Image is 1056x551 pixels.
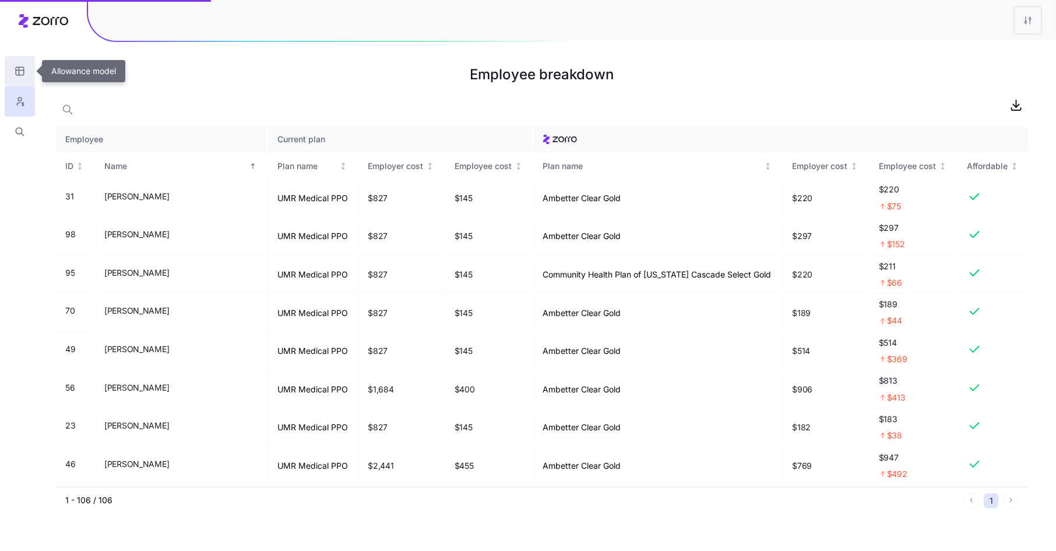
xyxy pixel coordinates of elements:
[65,229,75,240] span: 98
[455,307,473,319] span: $145
[793,422,811,433] span: $182
[358,153,445,180] th: Employer costNot sorted
[65,382,75,394] span: 56
[850,162,858,170] div: Not sorted
[958,153,1028,180] th: AffordableNot sorted
[268,179,358,217] td: UMR Medical PPO
[964,493,979,508] button: Previous page
[455,269,473,280] span: $145
[339,162,347,170] div: Not sorted
[967,160,1009,173] div: Affordable
[56,153,95,180] th: IDNot sorted
[515,162,523,170] div: Not sorted
[65,494,959,506] div: 1 - 106 / 106
[534,370,783,409] td: Ambetter Clear Gold
[368,192,388,204] span: $827
[368,345,388,357] span: $827
[455,345,473,357] span: $145
[268,370,358,409] td: UMR Medical PPO
[249,162,257,170] div: Sorted ascending
[879,413,948,425] span: $183
[879,452,948,464] span: $947
[455,160,512,173] div: Employee cost
[65,267,75,279] span: 95
[268,332,358,371] td: UMR Medical PPO
[277,160,337,173] div: Plan name
[104,305,169,317] span: [PERSON_NAME]
[368,160,424,173] div: Employer cost
[887,353,907,365] span: $369
[534,256,783,294] td: Community Health Plan of [US_STATE] Cascade Select Gold
[368,422,388,433] span: $827
[534,217,783,256] td: Ambetter Clear Gold
[268,256,358,294] td: UMR Medical PPO
[56,126,268,153] th: Employee
[65,305,75,317] span: 70
[368,384,393,395] span: $1,684
[1011,162,1019,170] div: Not sorted
[104,458,169,470] span: [PERSON_NAME]
[268,153,358,180] th: Plan nameNot sorted
[879,184,948,195] span: $220
[95,153,268,180] th: NameSorted ascending
[887,201,901,212] span: $75
[426,162,434,170] div: Not sorted
[65,160,73,173] div: ID
[793,192,813,204] span: $220
[534,332,783,371] td: Ambetter Clear Gold
[534,485,783,524] td: Community Health Plan of [US_STATE] Cascade Select Gold
[870,153,958,180] th: Employee costNot sorted
[793,460,812,472] span: $769
[455,422,473,433] span: $145
[268,217,358,256] td: UMR Medical PPO
[534,153,783,180] th: Plan nameNot sorted
[887,238,905,250] span: $152
[268,409,358,447] td: UMR Medical PPO
[268,485,358,524] td: UMR Medical PPO
[268,126,533,153] th: Current plan
[534,447,783,486] td: Ambetter Clear Gold
[104,267,169,279] span: [PERSON_NAME]
[534,294,783,332] td: Ambetter Clear Gold
[104,191,169,202] span: [PERSON_NAME]
[1004,493,1019,508] button: Next page
[104,382,169,394] span: [PERSON_NAME]
[455,384,475,395] span: $400
[65,458,75,470] span: 46
[793,345,811,357] span: $514
[783,153,870,180] th: Employer costNot sorted
[65,420,75,431] span: 23
[887,468,907,480] span: $492
[543,160,762,173] div: Plan name
[887,430,902,441] span: $38
[939,162,947,170] div: Not sorted
[534,179,783,217] td: Ambetter Clear Gold
[887,392,906,403] span: $413
[879,261,948,272] span: $211
[368,307,388,319] span: $827
[879,375,948,387] span: $813
[764,162,772,170] div: Not sorted
[879,299,948,310] span: $189
[268,447,358,486] td: UMR Medical PPO
[104,343,169,355] span: [PERSON_NAME]
[793,307,811,319] span: $189
[104,420,169,431] span: [PERSON_NAME]
[887,315,902,327] span: $44
[984,493,999,508] button: 1
[368,460,393,472] span: $2,441
[793,384,813,395] span: $906
[534,409,783,447] td: Ambetter Clear Gold
[879,160,937,173] div: Employee cost
[455,230,473,242] span: $145
[879,222,948,234] span: $297
[793,230,812,242] span: $297
[104,229,169,240] span: [PERSON_NAME]
[104,160,247,173] div: Name
[793,269,813,280] span: $220
[445,153,534,180] th: Employee costNot sorted
[268,294,358,332] td: UMR Medical PPO
[887,277,902,289] span: $66
[455,192,473,204] span: $145
[76,162,84,170] div: Not sorted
